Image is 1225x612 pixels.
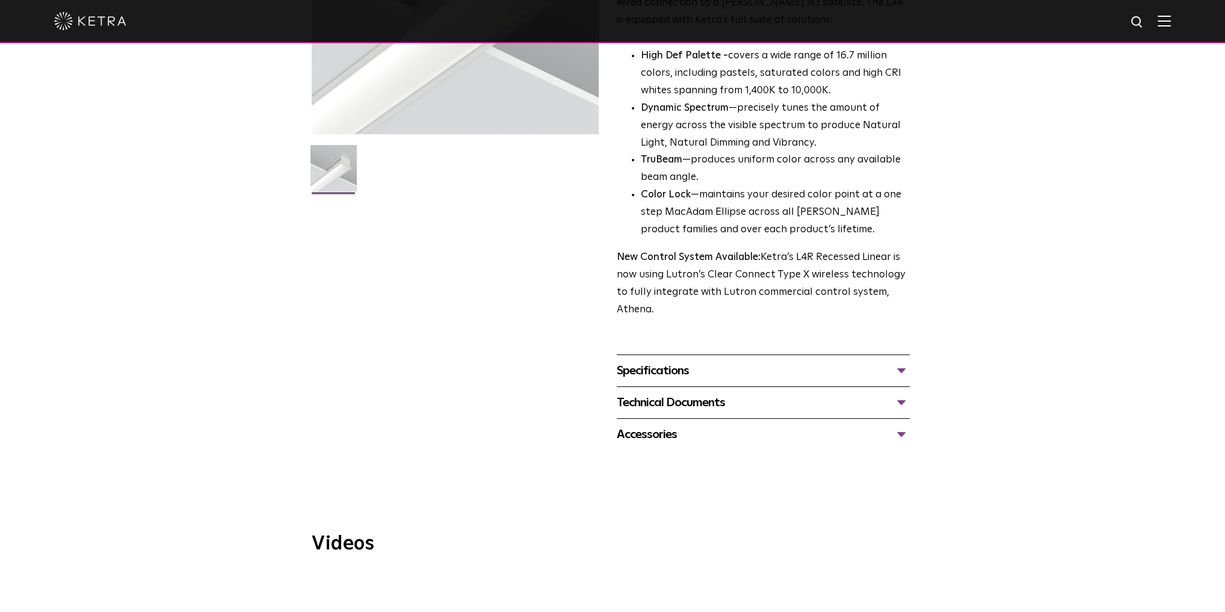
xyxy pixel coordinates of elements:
strong: TruBeam [641,155,682,165]
img: ketra-logo-2019-white [54,12,126,30]
div: Technical Documents [617,393,910,412]
strong: Color Lock [641,190,691,200]
div: Specifications [617,361,910,380]
img: L4R-2021-Web-Square [310,145,357,200]
li: —maintains your desired color point at a one step MacAdam Ellipse across all [PERSON_NAME] produc... [641,187,910,239]
strong: New Control System Available: [617,252,761,262]
img: Hamburger%20Nav.svg [1158,15,1171,26]
li: —produces uniform color across any available beam angle. [641,152,910,187]
p: covers a wide range of 16.7 million colors, including pastels, saturated colors and high CRI whit... [641,48,910,100]
strong: High Def Palette - [641,51,728,61]
div: Accessories [617,425,910,444]
li: —precisely tunes the amount of energy across the visible spectrum to produce Natural Light, Natur... [641,100,910,152]
h3: Videos [312,534,913,554]
strong: Dynamic Spectrum [641,103,729,113]
p: Ketra’s L4R Recessed Linear is now using Lutron’s Clear Connect Type X wireless technology to ful... [617,249,910,319]
img: search icon [1130,15,1145,30]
